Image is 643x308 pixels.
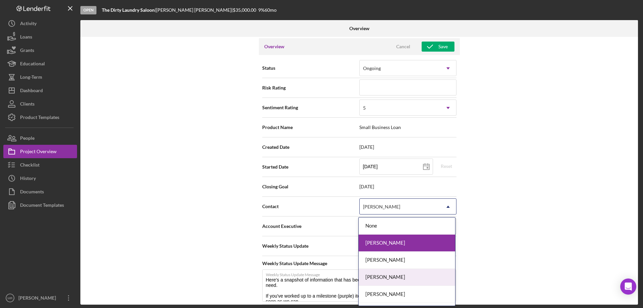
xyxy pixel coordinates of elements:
div: [PERSON_NAME] [359,269,455,286]
button: Save [422,42,454,52]
div: 5 [363,105,366,111]
span: Closing Goal [262,183,359,190]
div: Dashboard [20,84,43,99]
span: Weekly Status Update [262,243,359,249]
button: Project Overview [3,145,77,158]
button: Activity [3,17,77,30]
span: Contact [262,203,359,210]
div: | [102,7,156,13]
span: Account Executive [262,223,359,230]
div: Loans [20,30,32,45]
div: Save [438,42,448,52]
button: Educational [3,57,77,70]
div: [PERSON_NAME] [359,286,455,303]
label: Weekly Status Update Message [266,270,456,277]
button: Product Templates [3,111,77,124]
span: Small Business Loan [359,125,456,130]
button: Reset [436,161,456,171]
div: Checklist [20,158,40,173]
h3: Overview [264,43,284,50]
b: The Dirty Laundry Saloon [102,7,155,13]
button: Document Templates [3,198,77,212]
div: Open [80,6,96,14]
div: Grants [20,44,34,59]
div: [PERSON_NAME] [359,235,455,252]
div: [PERSON_NAME] [359,252,455,269]
span: Created Date [262,144,359,150]
text: MR [8,296,13,300]
span: [DATE] [359,144,456,150]
div: History [20,172,36,187]
button: Clients [3,97,77,111]
div: 60 mo [265,7,277,13]
div: Ongoing [363,66,381,71]
button: Loans [3,30,77,44]
textarea: Here's a snapshot of information that has been fully approved, as well as the items we still need... [262,269,456,302]
button: Long-Term [3,70,77,84]
div: 9 % [258,7,265,13]
div: Clients [20,97,34,112]
div: Cancel [396,42,410,52]
div: Open Intercom Messenger [620,279,636,295]
span: [DATE] [359,184,456,189]
button: People [3,131,77,145]
span: Product Name [262,124,359,131]
div: $35,000.00 [233,7,258,13]
button: MR[PERSON_NAME] [3,291,77,305]
button: Grants [3,44,77,57]
div: None [359,218,455,235]
div: Document Templates [20,198,64,213]
button: Dashboard [3,84,77,97]
div: Reset [441,161,452,171]
span: Weekly Status Update Message [262,260,456,267]
div: [PERSON_NAME] [17,291,60,306]
div: Documents [20,185,44,200]
div: Product Templates [20,111,59,126]
span: Status [262,65,359,71]
b: Overview [349,26,369,31]
span: Started Date [262,164,359,170]
button: Documents [3,185,77,198]
span: Sentiment Rating [262,104,359,111]
button: Cancel [386,42,420,52]
div: Educational [20,57,45,72]
div: Project Overview [20,145,57,160]
div: [PERSON_NAME] [363,204,400,209]
div: Long-Term [20,70,42,85]
div: [PERSON_NAME] [PERSON_NAME] | [156,7,233,13]
div: Activity [20,17,37,32]
button: Checklist [3,158,77,172]
button: History [3,172,77,185]
div: People [20,131,34,146]
span: Risk Rating [262,84,359,91]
